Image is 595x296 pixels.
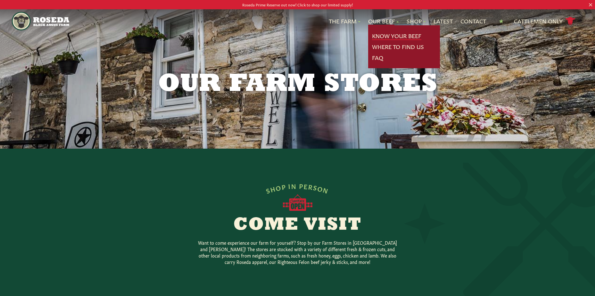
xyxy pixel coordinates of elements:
a: Shop [407,17,426,25]
span: R [308,183,314,190]
nav: Main Navigation [12,9,583,33]
span: P [281,183,286,190]
div: SHOP IN PERSON [265,182,330,194]
span: S [313,183,318,191]
span: E [303,182,309,190]
span: N [322,186,330,194]
a: The Farm [329,17,360,25]
a: Cattlemen Only [514,16,575,27]
a: Contact [460,17,486,25]
span: H [269,185,277,193]
h2: Come Visit [175,216,421,234]
p: Roseda Prime Reserve out now! Click to shop our limited supply! [30,1,565,8]
span: P [299,182,304,189]
span: O [275,183,282,191]
a: FAQ [372,53,383,62]
p: Want to come experience our farm for yourself? Stop by our Farm Stores in [GEOGRAPHIC_DATA] and [... [195,239,400,265]
h1: Our Farm Stores [134,72,462,97]
span: O [317,184,324,193]
span: N [291,182,297,189]
span: I [288,182,291,190]
img: https://roseda.com/wp-content/uploads/2021/05/roseda-25-header.png [12,12,69,30]
a: Latest [434,17,453,25]
a: Know Your Beef [372,32,421,40]
a: Where To Find Us [372,43,424,51]
span: S [265,186,271,194]
a: Our Beef [368,17,399,25]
